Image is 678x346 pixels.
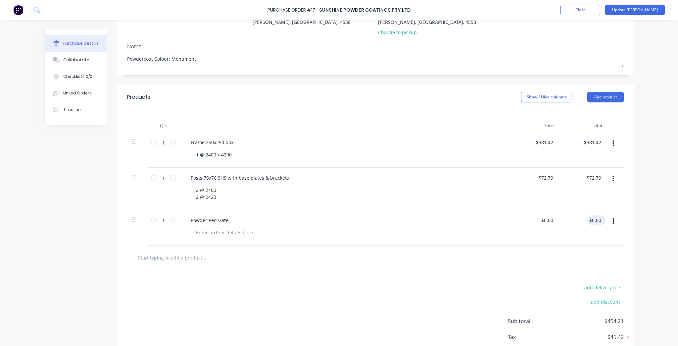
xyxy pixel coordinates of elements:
[185,215,234,225] div: Powder Ped Gate
[127,42,624,50] div: Notes
[605,5,665,15] button: Update [PERSON_NAME]
[587,92,624,102] button: Add product
[185,173,294,183] div: Posts 76x76 SHS with base plates & brackets
[253,19,351,26] div: [PERSON_NAME], [GEOGRAPHIC_DATA], 4558
[378,29,476,36] div: Change to pickup
[267,7,318,14] div: Purchase Order #17 -
[138,251,270,264] input: Start typing to add a product...
[508,333,557,341] span: Tax
[127,52,624,67] textarea: Powdercoat Colour: Monument
[521,92,572,102] button: Show / Hide columns
[147,119,180,132] div: Qty
[557,317,624,325] span: $454.21
[191,150,237,159] div: 1 @ 2400 x 4200
[63,57,89,63] div: Collaborate
[587,297,624,306] button: add discount
[559,119,607,132] div: Total
[508,317,557,325] span: Sub total
[45,68,107,85] button: Checklists 0/0
[63,90,92,96] div: Linked Orders
[45,101,107,118] button: Timeline
[191,185,221,202] div: 2 @ 2400 2 @ 2420
[557,333,624,341] span: $45.42
[45,85,107,101] button: Linked Orders
[580,283,624,292] button: add delivery fee
[63,107,81,113] div: Timeline
[13,5,23,15] img: Factory
[45,52,107,68] button: Collaborate
[63,74,92,80] div: Checklists 0/0
[319,7,411,13] a: Sunshine Powder Coatings Pty Ltd
[378,19,476,26] div: [PERSON_NAME], [GEOGRAPHIC_DATA], 4558
[185,138,239,147] div: Frame 250x250 box
[560,5,600,15] button: Close
[63,40,99,46] div: Purchase details
[127,93,150,101] div: Products
[45,35,107,52] button: Purchase details
[511,119,559,132] div: Price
